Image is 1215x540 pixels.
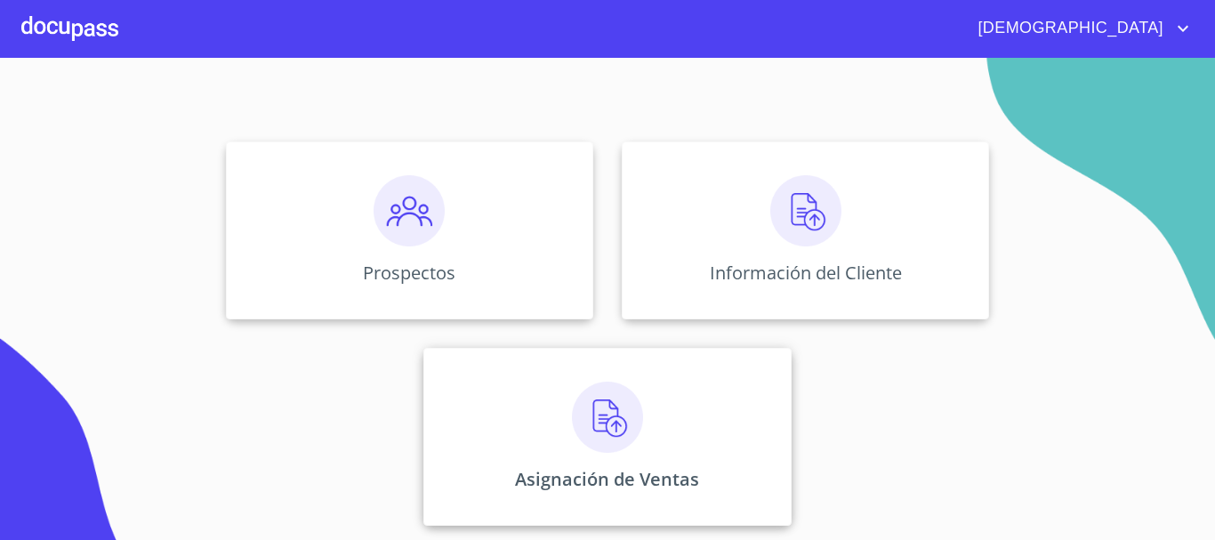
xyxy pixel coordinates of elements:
span: [DEMOGRAPHIC_DATA] [964,14,1172,43]
button: account of current user [964,14,1194,43]
img: carga.png [572,382,643,453]
img: prospectos.png [374,175,445,246]
p: Información del Cliente [710,261,902,285]
img: carga.png [770,175,841,246]
p: Asignación de Ventas [515,467,699,491]
p: Prospectos [363,261,455,285]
